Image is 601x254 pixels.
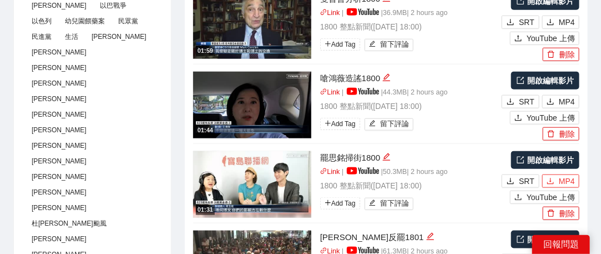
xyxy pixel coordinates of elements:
[27,77,91,89] span: [PERSON_NAME]
[511,72,579,89] a: 開啟編輯影片
[559,16,575,28] span: MP4
[502,16,539,29] button: downloadSRT
[347,88,379,95] img: yt_logo_rgb_light.a676ea31.png
[114,15,143,27] span: 民眾黨
[320,88,327,96] span: link
[382,151,391,165] div: 編輯
[27,93,91,105] span: [PERSON_NAME]
[382,73,391,82] span: edit
[193,72,311,138] img: c694c0fa-c031-459d-8398-302ef03b9990.jpg
[320,8,499,19] p: | | 36.9 MB | 2 hours ago
[320,167,499,178] p: | | 50.3 MB | 2 hours ago
[27,171,91,183] span: [PERSON_NAME]
[543,127,579,141] button: delete刪除
[347,167,379,175] img: yt_logo_rgb_light.a676ea31.png
[382,153,391,161] span: edit
[27,186,91,198] span: [PERSON_NAME]
[543,48,579,61] button: delete刪除
[382,72,391,85] div: 編輯
[514,193,522,202] span: upload
[426,231,435,244] div: 編輯
[542,175,579,188] button: downloadMP4
[517,236,524,243] span: export
[369,41,376,49] span: edit
[527,32,575,44] span: YouTube 上傳
[347,8,379,16] img: yt_logo_rgb_light.a676ea31.png
[511,231,579,248] a: 開啟編輯影片
[547,177,554,186] span: download
[27,155,91,167] span: [PERSON_NAME]
[320,231,499,244] div: [PERSON_NAME]反罷1801
[325,200,331,206] span: plus
[517,77,524,84] span: export
[507,18,514,27] span: download
[369,200,376,208] span: edit
[547,130,555,139] span: delete
[510,111,579,124] button: uploadYouTube 上傳
[527,191,575,203] span: YouTube 上傳
[320,88,340,96] a: linkLink
[320,72,499,85] div: 嗆鴻薇造謠1800
[193,151,311,218] img: e357f47b-3668-4fa5-ac63-545a082c6e57.jpg
[517,156,524,164] span: export
[320,180,499,192] p: 1800 整點新聞 ( [DATE] 18:00 )
[507,177,514,186] span: download
[27,140,91,152] span: [PERSON_NAME]
[320,168,340,176] a: linkLink
[27,108,91,121] span: [PERSON_NAME]
[547,98,554,107] span: download
[27,62,91,74] span: [PERSON_NAME]
[27,31,56,43] span: 民進黨
[369,120,376,128] span: edit
[547,18,554,27] span: download
[559,175,575,187] span: MP4
[559,96,575,108] span: MP4
[510,191,579,204] button: uploadYouTube 上傳
[27,217,111,230] span: 杜[PERSON_NAME]颱風
[27,202,91,214] span: [PERSON_NAME]
[320,118,360,130] span: Add Tag
[27,46,91,58] span: [PERSON_NAME]
[27,233,91,245] span: [PERSON_NAME]
[502,175,539,188] button: downloadSRT
[320,38,360,51] span: Add Tag
[60,15,109,27] span: 幼兒園餵藥案
[196,46,215,56] div: 01:59
[320,100,499,112] p: 1800 整點新聞 ( [DATE] 18:00 )
[542,16,579,29] button: downloadMP4
[426,232,435,241] span: edit
[320,151,499,165] div: 罷思銘掃街1800
[320,21,499,33] p: 1800 整點新聞 ( [DATE] 18:00 )
[196,205,215,215] div: 01:31
[543,207,579,220] button: delete刪除
[60,31,83,43] span: 生活
[519,175,534,187] span: SRT
[527,112,575,124] span: YouTube 上傳
[365,198,414,210] button: edit留下評論
[347,247,379,254] img: yt_logo_rgb_light.a676ea31.png
[320,168,327,175] span: link
[320,9,327,16] span: link
[320,87,499,98] p: | | 44.3 MB | 2 hours ago
[365,39,414,51] button: edit留下評論
[547,210,555,218] span: delete
[502,95,539,108] button: downloadSRT
[510,32,579,45] button: uploadYouTube 上傳
[325,41,331,47] span: plus
[27,124,91,136] span: [PERSON_NAME]
[27,15,56,27] span: 以色列
[542,95,579,108] button: downloadMP4
[325,120,331,127] span: plus
[365,118,414,131] button: edit留下評論
[519,96,534,108] span: SRT
[547,51,555,59] span: delete
[519,16,534,28] span: SRT
[507,98,514,107] span: download
[196,126,215,135] div: 01:44
[320,197,360,210] span: Add Tag
[511,151,579,169] a: 開啟編輯影片
[532,235,590,254] div: 回報問題
[87,31,151,43] span: [PERSON_NAME]
[320,9,340,17] a: linkLink
[514,34,522,43] span: upload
